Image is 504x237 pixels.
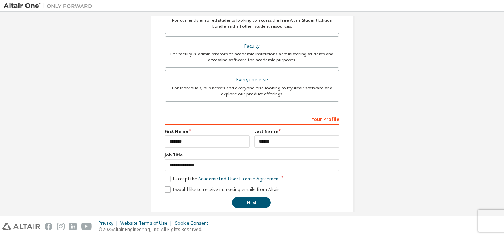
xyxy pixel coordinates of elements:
[254,128,339,134] label: Last Name
[165,152,339,158] label: Job Title
[57,223,65,230] img: instagram.svg
[165,176,280,182] label: I accept the
[175,220,213,226] div: Cookie Consent
[99,226,213,233] p: © 2025 Altair Engineering, Inc. All Rights Reserved.
[198,176,280,182] a: Academic End-User License Agreement
[99,220,120,226] div: Privacy
[120,220,175,226] div: Website Terms of Use
[81,223,92,230] img: youtube.svg
[169,75,335,85] div: Everyone else
[69,223,77,230] img: linkedin.svg
[4,2,96,10] img: Altair One
[169,17,335,29] div: For currently enrolled students looking to access the free Altair Student Edition bundle and all ...
[169,41,335,51] div: Faculty
[165,186,279,193] label: I would like to receive marketing emails from Altair
[2,223,40,230] img: altair_logo.svg
[169,85,335,97] div: For individuals, businesses and everyone else looking to try Altair software and explore our prod...
[165,113,339,125] div: Your Profile
[232,197,271,208] button: Next
[169,51,335,63] div: For faculty & administrators of academic institutions administering students and accessing softwa...
[165,128,250,134] label: First Name
[45,223,52,230] img: facebook.svg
